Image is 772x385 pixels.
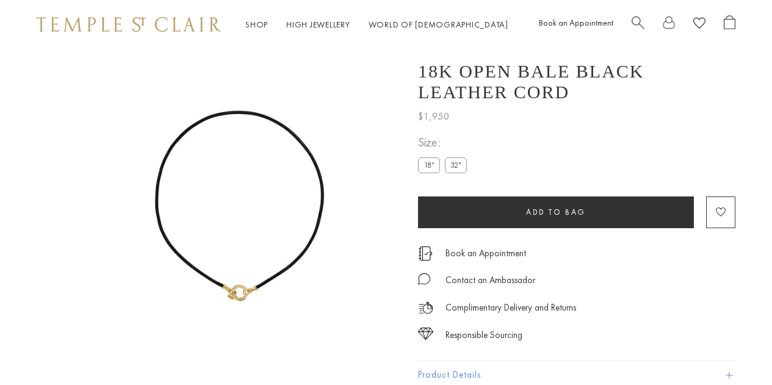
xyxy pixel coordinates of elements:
[539,17,613,28] a: Book an Appointment
[724,15,735,34] a: Open Shopping Bag
[418,300,433,315] img: icon_delivery.svg
[286,19,350,30] a: High JewelleryHigh Jewellery
[37,17,221,32] img: Temple St. Clair
[446,328,522,343] div: Responsible Sourcing
[418,132,472,153] span: Size:
[445,157,467,173] label: 32"
[693,15,705,34] a: View Wishlist
[418,157,440,173] label: 18"
[446,273,535,288] div: Contact an Ambassador
[418,109,450,124] span: $1,950
[446,246,526,260] a: Book an Appointment
[418,61,735,103] h1: 18K Open Bale Black Leather Cord
[418,246,433,261] img: icon_appointment.svg
[526,207,586,217] span: Add to bag
[632,15,644,34] a: Search
[418,273,430,285] img: MessageIcon-01_2.svg
[369,19,508,30] a: World of [DEMOGRAPHIC_DATA]World of [DEMOGRAPHIC_DATA]
[245,17,508,32] nav: Main navigation
[245,19,268,30] a: ShopShop
[418,196,694,228] button: Add to bag
[446,300,576,315] p: Complimentary Delivery and Returns
[79,49,400,369] img: N00001-BLK18OC
[418,328,433,340] img: icon_sourcing.svg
